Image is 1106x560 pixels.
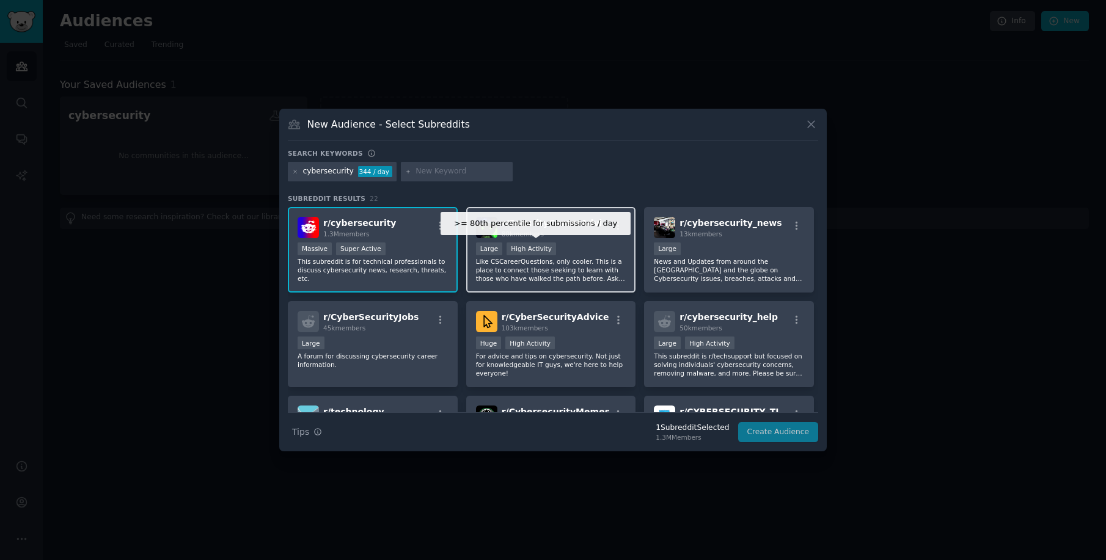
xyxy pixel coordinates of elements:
span: r/ CyberSecurityJobs [323,312,419,322]
div: Large [298,336,324,349]
img: cybersecurity [298,217,319,238]
div: Large [654,242,681,255]
button: Tips [288,421,326,443]
img: technology [298,405,319,427]
div: Massive [298,242,332,255]
img: CybersecurityMemes [476,405,497,427]
span: 80k members [502,230,544,238]
div: Huge [476,336,502,349]
span: r/ CyberSecurityAdvice [502,312,609,322]
div: 1.3M Members [656,433,729,442]
div: High Activity [505,336,555,349]
h3: New Audience - Select Subreddits [307,118,470,131]
img: cybersecurity_news [654,217,675,238]
h3: Search keywords [288,149,363,158]
span: r/ cybersecurity_help [679,312,778,322]
p: Like CSCareerQuestions, only cooler. This is a place to connect those seeking to learn with those... [476,257,626,283]
span: r/ CybersecurityMemes [502,407,610,416]
span: 22 [370,195,378,202]
div: 1 Subreddit Selected [656,423,729,434]
span: 13k members [679,230,722,238]
div: Large [654,336,681,349]
span: r/ CYBERSECURITY_TIPS [679,407,791,416]
p: This subreddit is for technical professionals to discuss cybersecurity news, research, threats, etc. [298,257,448,283]
img: CYBERSECURITY_TIPS [654,405,675,427]
span: Tips [292,426,309,438]
p: A forum for discussing cybersecurity career information. [298,352,448,369]
img: CyberSecurityAdvice [476,311,497,332]
div: cybersecurity [303,166,354,177]
div: High Activity [685,336,734,349]
span: r/ technology [323,407,384,416]
p: News and Updates from around the [GEOGRAPHIC_DATA] and the globe on Cybersecurity issues, breache... [654,257,804,283]
p: For advice and tips on cybersecurity. Not just for knowledgeable IT guys, we're here to help ever... [476,352,626,377]
img: SecurityCareerAdvice [476,217,497,238]
span: 103k members [502,324,548,332]
span: r/ cybersecurity [323,218,397,228]
span: 1.3M members [323,230,370,238]
div: High Activity [507,242,556,255]
span: r/ cybersecurity_news [679,218,782,228]
span: 50k members [679,324,722,332]
span: 45k members [323,324,365,332]
div: Large [476,242,503,255]
input: New Keyword [416,166,508,177]
span: r/ SecurityCareerAdvice [502,218,613,228]
span: Subreddit Results [288,194,365,203]
div: Super Active [336,242,386,255]
p: This subreddit is r/techsupport but focused on solving individuals' cybersecurity concerns, remov... [654,352,804,377]
div: 344 / day [358,166,392,177]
